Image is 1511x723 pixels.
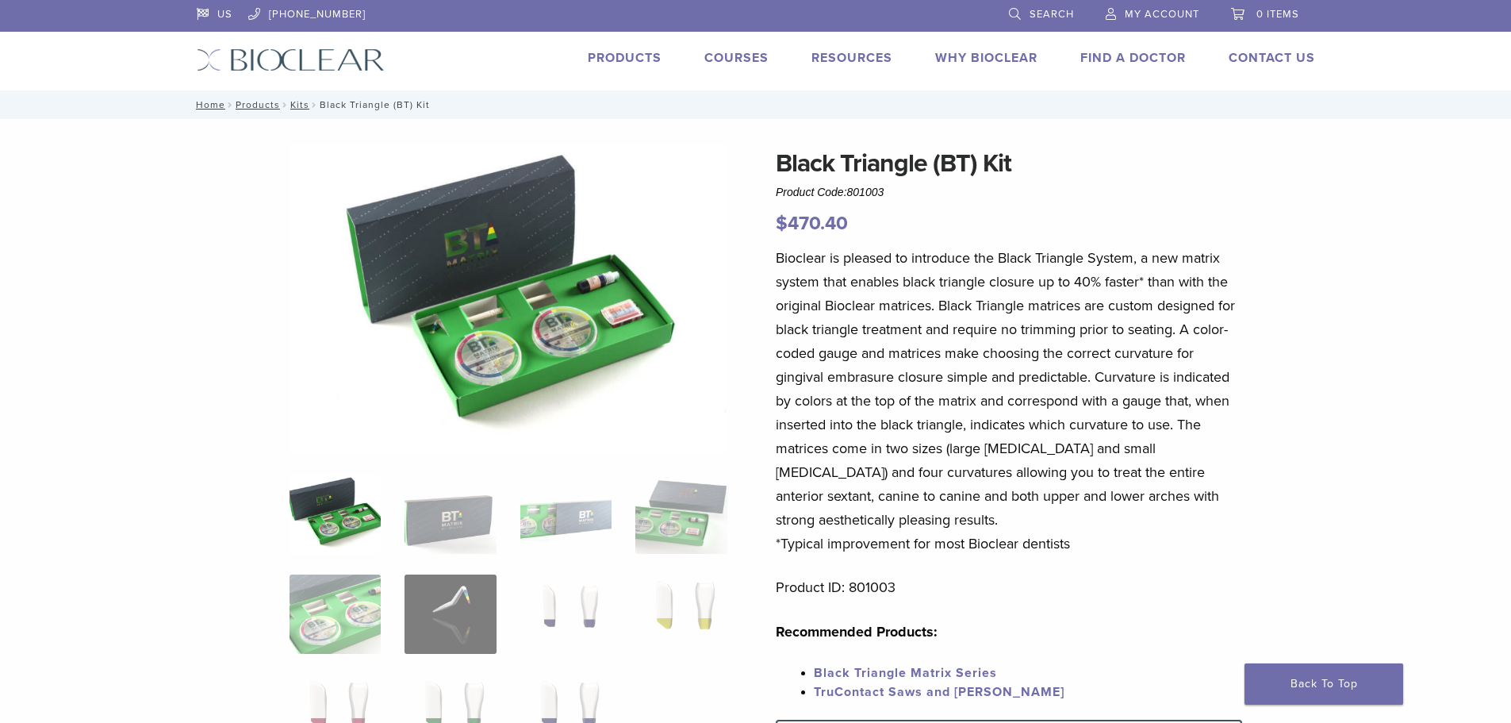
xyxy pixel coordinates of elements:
[236,99,280,110] a: Products
[185,90,1327,119] nav: Black Triangle (BT) Kit
[704,50,769,66] a: Courses
[1244,663,1403,705] a: Back To Top
[197,48,385,71] img: Bioclear
[811,50,892,66] a: Resources
[776,186,884,198] span: Product Code:
[935,50,1037,66] a: Why Bioclear
[776,246,1242,556] p: Bioclear is pleased to introduce the Black Triangle System, a new matrix system that enables blac...
[290,99,309,110] a: Kits
[776,623,938,640] strong: Recommended Products:
[225,101,236,109] span: /
[776,575,1242,599] p: Product ID: 801003
[635,575,727,654] img: Black Triangle (BT) Kit - Image 8
[309,101,320,109] span: /
[847,186,884,198] span: 801003
[1229,50,1315,66] a: Contact Us
[1030,8,1074,21] span: Search
[635,475,727,554] img: Black Triangle (BT) Kit - Image 4
[814,665,997,681] a: Black Triangle Matrix Series
[191,99,225,110] a: Home
[520,575,612,654] img: Black Triangle (BT) Kit - Image 7
[588,50,662,66] a: Products
[290,575,381,654] img: Black Triangle (BT) Kit - Image 5
[280,101,290,109] span: /
[776,144,1242,183] h1: Black Triangle (BT) Kit
[814,684,1064,700] a: TruContact Saws and [PERSON_NAME]
[1125,8,1199,21] span: My Account
[776,212,788,235] span: $
[405,475,496,554] img: Black Triangle (BT) Kit - Image 2
[290,475,381,554] img: Intro-Black-Triangle-Kit-6-Copy-e1548792917662-324x324.jpg
[520,475,612,554] img: Black Triangle (BT) Kit - Image 3
[1256,8,1299,21] span: 0 items
[776,212,848,235] bdi: 470.40
[405,575,496,654] img: Black Triangle (BT) Kit - Image 6
[290,144,727,454] img: Intro Black Triangle Kit-6 - Copy
[1080,50,1186,66] a: Find A Doctor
